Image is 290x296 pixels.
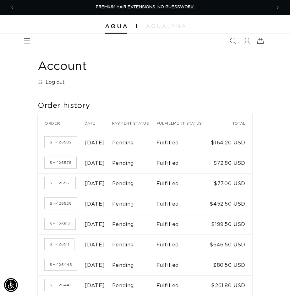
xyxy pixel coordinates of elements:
[4,278,18,292] div: Accessibility Menu
[45,177,75,189] a: Order number SH-126561
[38,114,85,133] th: Order
[96,5,194,9] span: PREMIUM HAIR EXTENSIONS. NO GUESSWORK.
[209,214,252,235] td: $199.50 USD
[38,78,65,87] a: Log out
[5,1,19,14] button: Previous announcement
[209,133,252,153] td: $164.20 USD
[112,133,156,153] td: Pending
[226,34,240,48] summary: Search
[38,101,252,111] h2: Order history
[112,235,156,255] td: Pending
[156,194,210,214] td: Fulfilled
[156,255,210,276] td: Fulfilled
[209,194,252,214] td: $452.50 USD
[209,153,252,174] td: $72.80 USD
[112,153,156,174] td: Pending
[156,133,210,153] td: Fulfilled
[112,214,156,235] td: Pending
[85,202,105,207] time: [DATE]
[209,114,252,133] th: Total
[85,181,105,186] time: [DATE]
[156,235,210,255] td: Fulfilled
[45,279,76,291] a: Order number SH-126441
[112,255,156,276] td: Pending
[85,114,112,133] th: Date
[85,263,105,268] time: [DATE]
[156,114,210,133] th: Fulfillment status
[45,137,77,148] a: Order number SH-126582
[45,239,74,250] a: Order number SH-126511
[85,140,105,145] time: [DATE]
[156,174,210,194] td: Fulfilled
[112,276,156,296] td: Pending
[105,24,127,29] img: Aqua Hair Extensions
[45,157,76,168] a: Order number SH-126576
[209,174,252,194] td: $77.00 USD
[209,235,252,255] td: $646.50 USD
[85,161,105,166] time: [DATE]
[38,59,252,74] h1: Account
[85,222,105,227] time: [DATE]
[45,218,75,229] a: Order number SH-126512
[156,214,210,235] td: Fulfilled
[156,153,210,174] td: Fulfilled
[45,259,77,270] a: Order number SH-126446
[45,198,77,209] a: Order number SH-126528
[112,114,156,133] th: Payment status
[146,24,185,28] img: aqualyna.com
[112,194,156,214] td: Pending
[156,276,210,296] td: Fulfilled
[112,174,156,194] td: Pending
[85,242,105,247] time: [DATE]
[20,34,34,48] summary: Menu
[209,255,252,276] td: $80.50 USD
[85,283,105,288] time: [DATE]
[259,266,290,296] iframe: Chat Widget
[209,276,252,296] td: $261.80 USD
[271,1,285,14] button: Next announcement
